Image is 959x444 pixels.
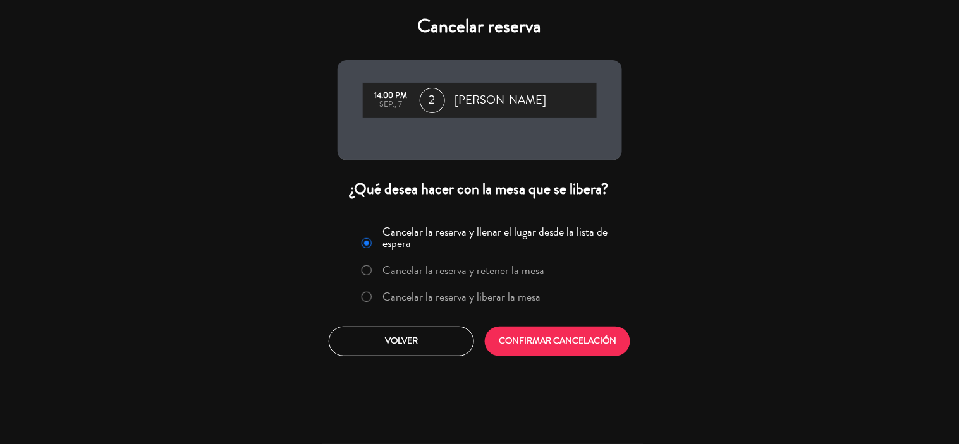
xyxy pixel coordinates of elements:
[369,100,413,109] div: sep., 7
[382,265,544,276] label: Cancelar la reserva y retener la mesa
[338,179,622,199] div: ¿Qué desea hacer con la mesa que se libera?
[382,291,541,303] label: Cancelar la reserva y liberar la mesa
[485,327,630,356] button: CONFIRMAR CANCELACIÓN
[420,88,445,113] span: 2
[338,15,622,38] h4: Cancelar reserva
[455,91,547,110] span: [PERSON_NAME]
[382,226,614,249] label: Cancelar la reserva y llenar el lugar desde la lista de espera
[369,92,413,100] div: 14:00 PM
[329,327,474,356] button: Volver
